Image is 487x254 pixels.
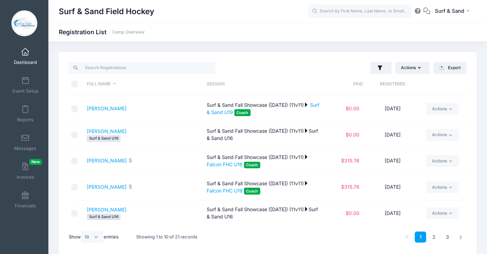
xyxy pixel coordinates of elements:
[346,210,359,216] span: $0.00
[84,75,203,93] th: Full Name: activate to sort column descending
[207,102,319,115] a: Surf & Sand U19
[203,174,323,200] td: Surf & Sand Fall Showcase ([DATE]) (11v11)
[207,161,243,167] a: Falcon FHC U16
[341,184,359,190] span: $315.76
[87,207,127,213] a: [PERSON_NAME]
[442,232,453,243] a: 3
[363,96,423,122] td: [DATE]
[207,188,243,194] a: Falcon FHC U19
[14,59,37,65] span: Dashboard
[9,159,42,183] a: InvoicesNew
[426,207,459,219] a: Actions
[87,105,127,111] a: [PERSON_NAME]
[203,96,323,122] td: Surf & Sand Fall Showcase ([DATE]) (11v11)
[341,158,359,163] span: $315.76
[9,73,42,97] a: Event Setup
[69,231,119,243] label: Show entries
[9,44,42,68] a: Dashboard
[346,105,359,111] span: $0.00
[87,184,127,190] a: [PERSON_NAME]
[87,158,127,163] a: [PERSON_NAME]
[244,188,260,194] span: Coach
[426,155,459,167] a: Actions
[346,132,359,138] span: $0.00
[17,174,34,180] span: Invoices
[15,203,36,209] span: Financials
[9,130,42,154] a: Messages
[415,232,426,243] a: 1
[430,3,477,19] button: Surf & Sand
[9,188,42,212] a: Financials
[128,158,132,163] i: Autopay enabled
[308,4,412,18] input: Search by First Name, Last Name, or Email...
[323,75,363,93] th: Paid: activate to sort column ascending
[11,10,37,36] img: Surf & Sand Field Hockey
[203,200,323,226] td: Surf & Sand Fall Showcase ([DATE]) (11v11) Surf & Sand U16
[17,117,34,123] span: Reports
[363,148,423,175] td: [DATE]
[81,231,104,243] select: Showentries
[9,102,42,126] a: Reports
[203,75,323,93] th: Session: activate to sort column ascending
[87,135,121,142] span: Surf & Sand U16
[59,3,154,19] h1: Surf & Sand Field Hockey
[203,148,323,175] td: Surf & Sand Fall Showcase ([DATE]) (11v11)
[29,159,42,165] span: New
[363,122,423,148] td: [DATE]
[363,200,423,226] td: [DATE]
[69,62,216,74] input: Search Registrations
[363,75,423,93] th: Registered: activate to sort column ascending
[435,7,464,15] span: Surf & Sand
[433,62,467,74] button: Export
[426,129,459,141] a: Actions
[203,122,323,148] td: Surf & Sand Fall Showcase ([DATE]) (11v11) Surf & Sand U16
[395,62,430,74] button: Actions
[87,128,127,134] a: [PERSON_NAME]
[14,145,36,151] span: Messages
[12,88,38,94] span: Event Setup
[112,30,144,35] a: Camp Overview
[244,162,260,168] span: Coach
[428,232,440,243] a: 2
[59,28,144,36] h1: Registration List
[87,214,121,220] span: Surf & Sand U16
[136,229,197,245] div: Showing 1 to 10 of 21 records
[426,103,459,115] a: Actions
[128,185,132,189] i: Autopay enabled
[234,109,251,116] span: Coach
[426,181,459,193] a: Actions
[363,174,423,200] td: [DATE]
